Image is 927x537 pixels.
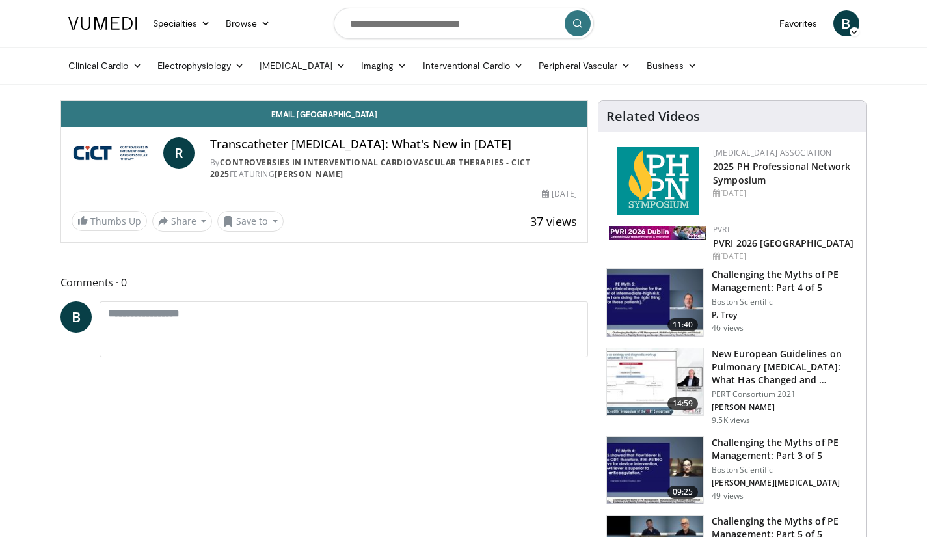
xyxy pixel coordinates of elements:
[713,237,853,249] a: PVRI 2026 [GEOGRAPHIC_DATA]
[72,211,147,231] a: Thumbs Up
[712,491,744,501] p: 49 views
[542,188,577,200] div: [DATE]
[210,157,577,180] div: By FEATURING
[607,348,703,416] img: 0c0338ca-5dd8-4346-a5ad-18bcc17889a0.150x105_q85_crop-smart_upscale.jpg
[217,211,284,232] button: Save to
[152,211,213,232] button: Share
[163,137,195,169] a: R
[606,268,858,337] a: 11:40 Challenging the Myths of PE Management: Part 4 of 5 Boston Scientific P. Troy 46 views
[68,17,137,30] img: VuMedi Logo
[713,251,855,262] div: [DATE]
[712,478,858,488] p: [PERSON_NAME][MEDICAL_DATA]
[275,169,343,180] a: [PERSON_NAME]
[609,226,706,240] img: 33783847-ac93-4ca7-89f8-ccbd48ec16ca.webp.150x105_q85_autocrop_double_scale_upscale_version-0.2.jpg
[713,147,831,158] a: [MEDICAL_DATA] Association
[712,323,744,333] p: 46 views
[772,10,826,36] a: Favorites
[667,486,699,499] span: 09:25
[712,465,858,475] p: Boston Scientific
[712,402,858,413] p: [PERSON_NAME]
[60,301,92,333] a: B
[712,268,858,294] h3: Challenging the Myths of PE Management: Part 4 of 5
[252,53,353,79] a: [MEDICAL_DATA]
[712,415,750,426] p: 9.5K views
[712,310,858,320] p: P. Troy
[639,53,705,79] a: Business
[210,137,577,152] h4: Transcatheter [MEDICAL_DATA]: What's New in [DATE]
[210,157,531,180] a: Controversies in Interventional Cardiovascular Therapies - CICT 2025
[531,53,638,79] a: Peripheral Vascular
[218,10,278,36] a: Browse
[334,8,594,39] input: Search topics, interventions
[60,53,150,79] a: Clinical Cardio
[667,318,699,331] span: 11:40
[712,297,858,307] p: Boston Scientific
[607,437,703,504] img: 82703e6a-145d-463d-93aa-0811cc9f6235.150x105_q85_crop-smart_upscale.jpg
[72,137,158,169] img: Controversies in Interventional Cardiovascular Therapies - CICT 2025
[713,224,729,235] a: PVRI
[617,147,699,215] img: c6978fc0-1052-4d4b-8a9d-7956bb1c539c.png.150x105_q85_autocrop_double_scale_upscale_version-0.2.png
[150,53,252,79] a: Electrophysiology
[833,10,859,36] a: B
[712,348,858,387] h3: New European Guidelines on Pulmonary [MEDICAL_DATA]: What Has Changed and …
[530,213,577,229] span: 37 views
[712,436,858,462] h3: Challenging the Myths of PE Management: Part 3 of 5
[415,53,531,79] a: Interventional Cardio
[606,109,700,124] h4: Related Videos
[606,348,858,426] a: 14:59 New European Guidelines on Pulmonary [MEDICAL_DATA]: What Has Changed and … PERT Consortium...
[353,53,415,79] a: Imaging
[713,160,850,186] a: 2025 PH Professional Network Symposium
[61,101,588,127] a: Email [GEOGRAPHIC_DATA]
[60,274,589,291] span: Comments 0
[145,10,219,36] a: Specialties
[607,269,703,337] img: d5b042fb-44bd-4213-87e0-b0808e5010e8.150x105_q85_crop-smart_upscale.jpg
[606,436,858,505] a: 09:25 Challenging the Myths of PE Management: Part 3 of 5 Boston Scientific [PERSON_NAME][MEDICAL...
[712,389,858,400] p: PERT Consortium 2021
[667,397,699,410] span: 14:59
[713,187,855,199] div: [DATE]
